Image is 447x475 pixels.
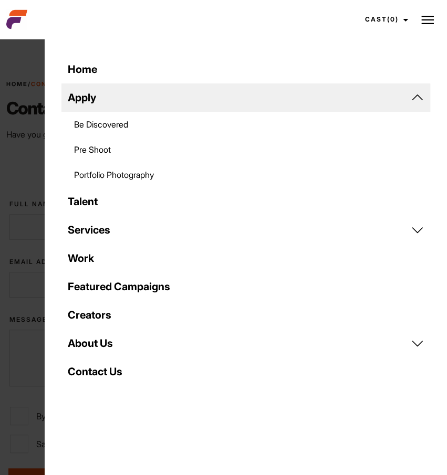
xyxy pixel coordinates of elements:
a: Featured Campaigns [61,272,430,301]
a: Apply [61,83,430,112]
span: / [6,80,78,89]
a: Services [61,216,430,244]
input: By checking this box, you agree to the terms in ourPrivacy Policy. [10,407,28,425]
a: Be Discovered [61,112,430,137]
a: Work [61,244,430,272]
span: (0) [387,15,399,23]
a: Portfolio Photography [61,162,430,187]
a: Contact Us [61,357,430,386]
h2: Contact us [6,97,441,120]
a: Talent [61,187,430,216]
label: By checking this box, you agree to the terms in our . [10,407,437,425]
a: Cast(0) [356,5,414,34]
a: Creators [61,301,430,329]
strong: Contact Us [31,80,78,88]
a: Home [61,55,430,83]
input: Save my details for the next time I visit this website. [10,435,28,453]
img: cropped-aefm-brand-fav-22-square.png [6,9,27,30]
label: Full Name [9,199,214,209]
p: Have you got questions or just need more info? Get in touch with us. [6,128,441,141]
a: Pre Shoot [61,137,430,162]
label: Email Address [9,257,214,267]
label: Message [9,315,438,324]
a: Home [6,80,28,88]
a: About Us [61,329,430,357]
label: Save my details for the next time I visit this website. [10,435,437,453]
img: Burger icon [421,14,434,26]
